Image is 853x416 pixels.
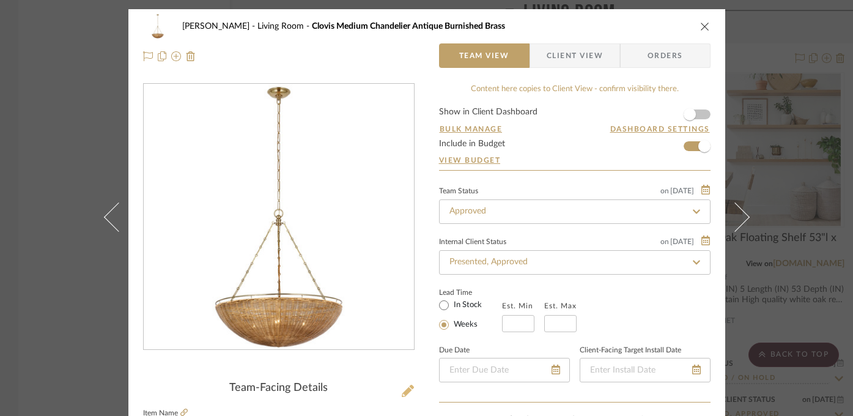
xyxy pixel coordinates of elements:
div: Internal Client Status [439,239,506,245]
button: Dashboard Settings [610,124,711,135]
span: on [660,187,669,195]
label: Client-Facing Target Install Date [580,347,681,354]
label: In Stock [451,300,482,311]
input: Type to Search… [439,250,711,275]
img: Remove from project [186,51,196,61]
label: Weeks [451,319,478,330]
div: Content here copies to Client View - confirm visibility there. [439,83,711,95]
input: Enter Due Date [439,358,570,382]
span: on [660,238,669,245]
label: Est. Max [544,302,577,310]
span: Client View [547,43,603,68]
button: close [700,21,711,32]
input: Type to Search… [439,199,711,224]
span: [DATE] [669,237,695,246]
div: 0 [144,84,414,350]
span: Clovis Medium Chandelier Antique Burnished Brass [312,22,505,31]
button: Bulk Manage [439,124,503,135]
span: Living Room [257,22,312,31]
mat-radio-group: Select item type [439,298,502,332]
a: View Budget [439,155,711,165]
label: Lead Time [439,287,502,298]
div: Team Status [439,188,478,195]
img: eb24e711-bb99-43ab-b085-20aa4dd6e752_436x436.jpg [146,84,412,350]
label: Est. Min [502,302,533,310]
span: [DATE] [669,187,695,195]
img: eb24e711-bb99-43ab-b085-20aa4dd6e752_48x40.jpg [143,14,172,39]
input: Enter Install Date [580,358,711,382]
span: Orders [634,43,696,68]
span: Team View [459,43,509,68]
label: Due Date [439,347,470,354]
span: [PERSON_NAME] [182,22,257,31]
div: Team-Facing Details [143,382,415,395]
